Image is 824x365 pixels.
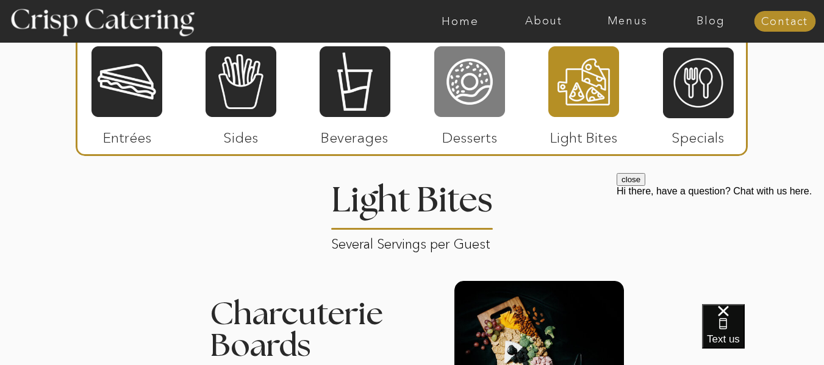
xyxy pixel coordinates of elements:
h3: Charcuterie Boards [210,299,434,363]
iframe: podium webchat widget bubble [702,304,824,365]
p: Light Bites [543,117,625,152]
p: Beverages [314,117,395,152]
iframe: podium webchat widget prompt [617,173,824,319]
a: Home [418,15,502,27]
a: About [502,15,586,27]
a: Contact [754,16,815,28]
p: Sides [200,117,281,152]
p: Desserts [429,117,511,152]
p: Entrées [87,117,168,152]
a: Blog [669,15,753,27]
h2: Light Bites [327,183,498,228]
p: Several Servings per Guest [331,232,494,246]
a: Menus [586,15,669,27]
p: Specials [657,117,739,152]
